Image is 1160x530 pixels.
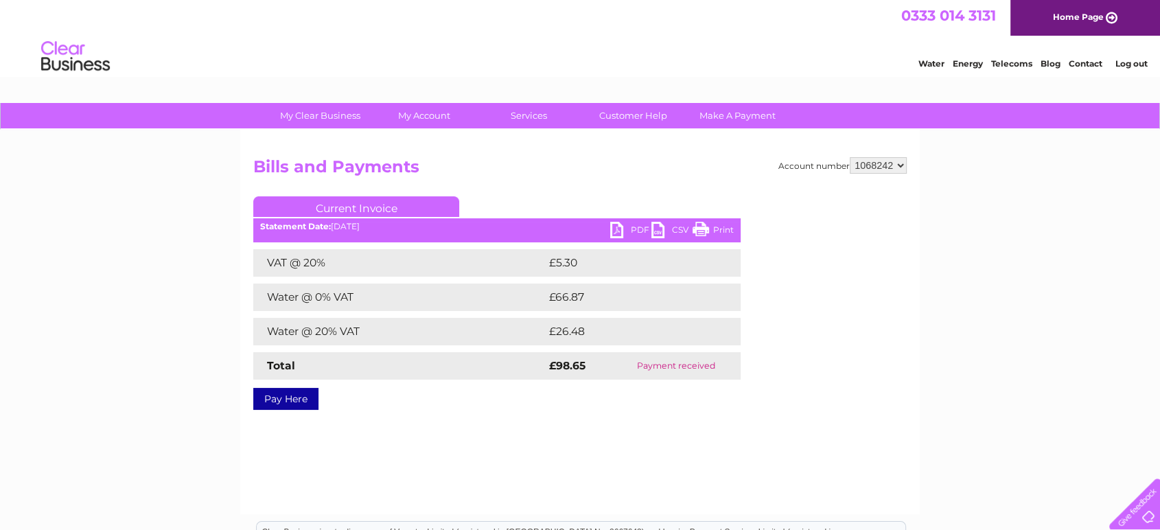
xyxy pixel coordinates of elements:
td: £5.30 [546,249,708,277]
a: Print [693,222,734,242]
img: logo.png [40,36,111,78]
b: Statement Date: [260,221,331,231]
a: Customer Help [577,103,690,128]
a: Contact [1069,58,1102,69]
a: PDF [610,222,651,242]
a: Telecoms [991,58,1032,69]
a: CSV [651,222,693,242]
a: My Account [368,103,481,128]
div: [DATE] [253,222,741,231]
td: Water @ 20% VAT [253,318,546,345]
td: £26.48 [546,318,714,345]
td: £66.87 [546,284,713,311]
strong: Total [267,359,295,372]
a: Water [918,58,944,69]
a: Pay Here [253,388,318,410]
a: Make A Payment [681,103,794,128]
a: Blog [1041,58,1060,69]
div: Clear Business is a trading name of Verastar Limited (registered in [GEOGRAPHIC_DATA] No. 3667643... [257,8,905,67]
td: Water @ 0% VAT [253,284,546,311]
a: Energy [953,58,983,69]
div: Account number [778,157,907,174]
h2: Bills and Payments [253,157,907,183]
a: 0333 014 3131 [901,7,996,24]
strong: £98.65 [549,359,585,372]
a: Current Invoice [253,196,459,217]
a: Services [472,103,585,128]
td: Payment received [612,352,741,380]
a: My Clear Business [264,103,377,128]
a: Log out [1115,58,1147,69]
td: VAT @ 20% [253,249,546,277]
